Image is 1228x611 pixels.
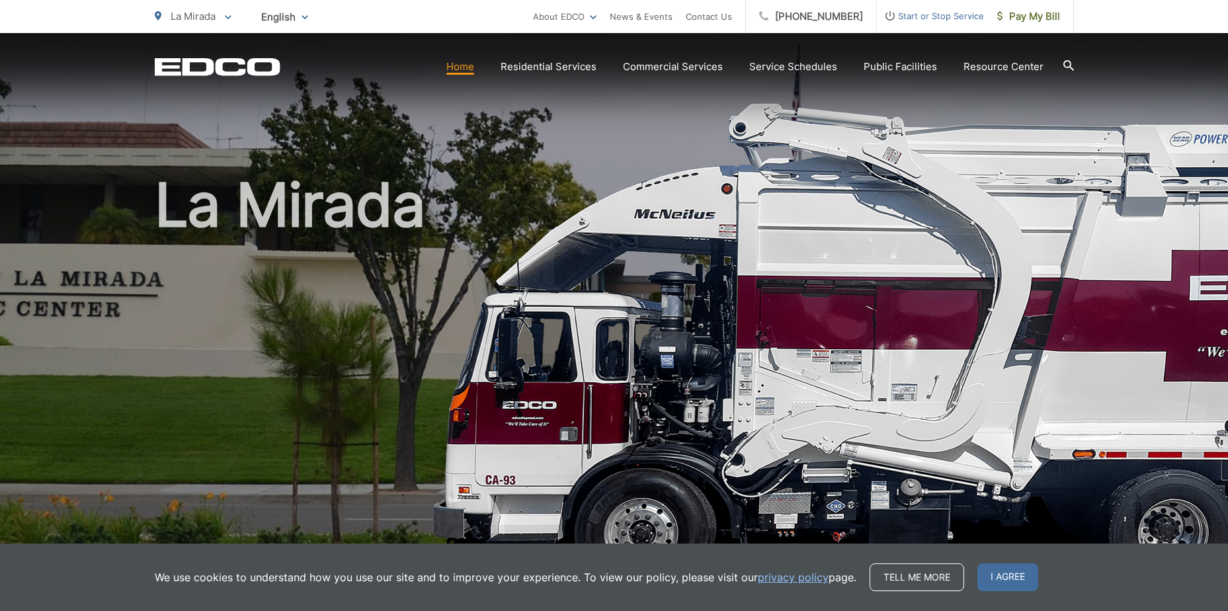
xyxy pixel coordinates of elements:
a: Tell me more [870,563,964,591]
a: About EDCO [533,9,596,24]
a: Resource Center [963,59,1044,75]
a: News & Events [610,9,673,24]
span: La Mirada [171,10,216,22]
a: Service Schedules [749,59,837,75]
span: English [251,5,318,28]
a: EDCD logo. Return to the homepage. [155,58,280,76]
span: I agree [977,563,1038,591]
span: Pay My Bill [997,9,1060,24]
a: privacy policy [758,569,829,585]
a: Commercial Services [623,59,723,75]
h1: La Mirada [155,172,1074,591]
a: Public Facilities [864,59,937,75]
a: Residential Services [501,59,596,75]
a: Home [446,59,474,75]
a: Contact Us [686,9,732,24]
p: We use cookies to understand how you use our site and to improve your experience. To view our pol... [155,569,856,585]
